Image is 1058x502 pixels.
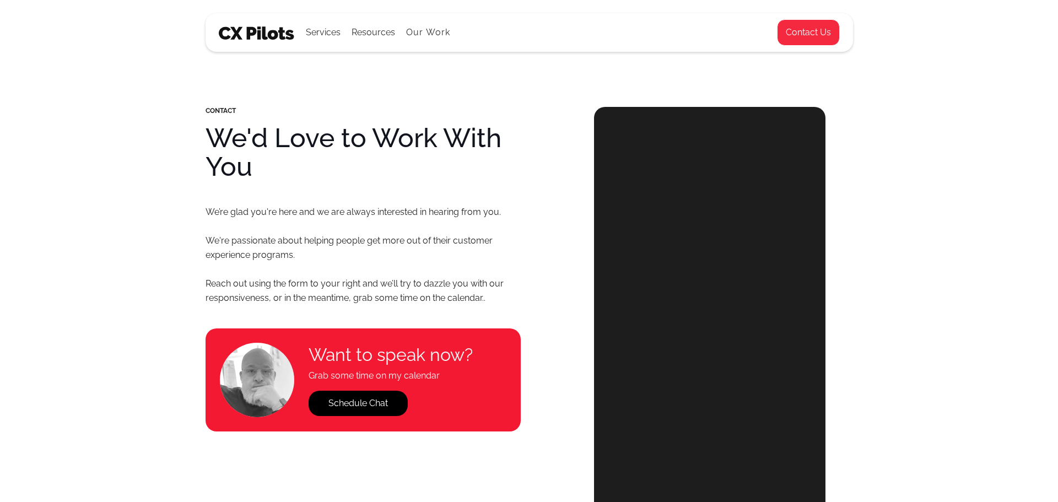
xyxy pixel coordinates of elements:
[206,123,521,181] h1: We'd Love to Work With You
[627,140,792,484] iframe: Form 1
[206,205,521,305] p: We’re glad you're here and we are always interested in hearing from you. We're passionate about h...
[352,14,395,51] div: Resources
[309,344,473,365] h4: Want to speak now?
[206,107,521,115] div: CONTACT
[306,14,341,51] div: Services
[406,28,451,37] a: Our Work
[309,369,473,383] h4: Grab some time on my calendar
[306,25,341,40] div: Services
[309,391,408,416] a: Schedule Chat
[777,19,840,46] a: Contact Us
[352,25,395,40] div: Resources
